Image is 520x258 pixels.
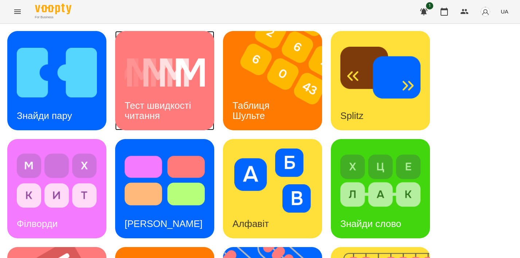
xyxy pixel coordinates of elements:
[232,218,269,229] h3: Алфавіт
[223,31,322,130] a: Таблиця ШультеТаблиця Шульте
[125,100,193,121] h3: Тест швидкості читання
[125,41,205,105] img: Тест швидкості читання
[115,139,214,238] a: Тест Струпа[PERSON_NAME]
[17,218,58,229] h3: Філворди
[125,149,205,213] img: Тест Струпа
[125,218,203,229] h3: [PERSON_NAME]
[35,15,71,20] span: For Business
[340,149,421,213] img: Знайди слово
[35,4,71,14] img: Voopty Logo
[7,139,106,238] a: ФілвордиФілворди
[498,5,511,18] button: UA
[340,218,401,229] h3: Знайди слово
[340,110,364,121] h3: Splitz
[223,31,331,130] img: Таблиця Шульте
[232,100,272,121] h3: Таблиця Шульте
[223,139,322,238] a: АлфавітАлфавіт
[480,7,490,17] img: avatar_s.png
[17,41,97,105] img: Знайди пару
[501,8,508,15] span: UA
[331,139,430,238] a: Знайди словоЗнайди слово
[9,3,26,20] button: Menu
[17,110,72,121] h3: Знайди пару
[331,31,430,130] a: SplitzSplitz
[232,149,313,213] img: Алфавіт
[7,31,106,130] a: Знайди паруЗнайди пару
[426,2,433,9] span: 1
[115,31,214,130] a: Тест швидкості читанняТест швидкості читання
[340,41,421,105] img: Splitz
[17,149,97,213] img: Філворди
